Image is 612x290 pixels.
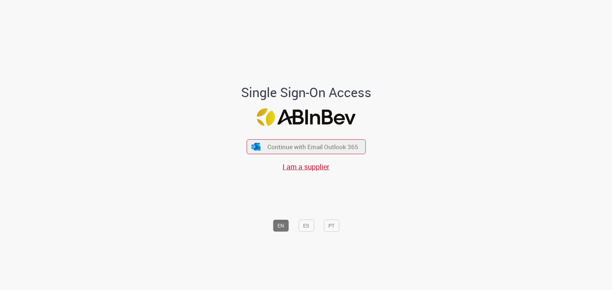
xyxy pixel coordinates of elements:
[246,139,366,154] button: ícone Azure/Microsoft 360 Continue with Email Outlook 365
[257,108,355,126] img: Logo ABInBev
[283,162,329,172] a: I am a supplier
[298,220,314,232] button: ES
[324,220,339,232] button: PT
[273,220,289,232] button: EN
[251,143,261,150] img: ícone Azure/Microsoft 360
[267,143,358,151] span: Continue with Email Outlook 365
[206,85,406,100] h1: Single Sign-On Access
